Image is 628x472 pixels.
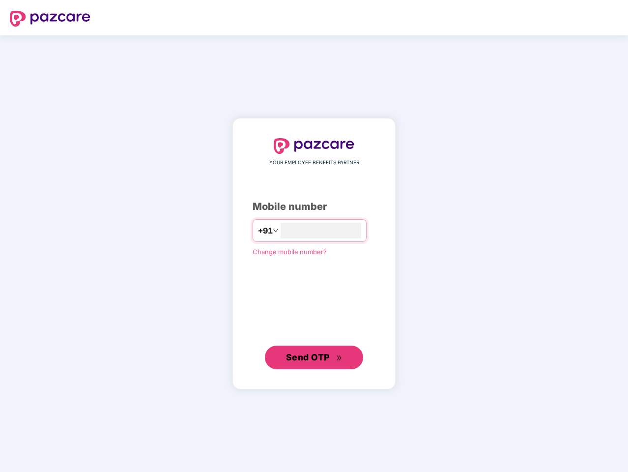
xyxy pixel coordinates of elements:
[253,199,375,214] div: Mobile number
[265,346,363,369] button: Send OTPdouble-right
[286,352,330,362] span: Send OTP
[253,248,327,256] a: Change mobile number?
[336,355,343,361] span: double-right
[273,228,279,234] span: down
[274,138,354,154] img: logo
[10,11,90,27] img: logo
[258,225,273,237] span: +91
[269,159,359,167] span: YOUR EMPLOYEE BENEFITS PARTNER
